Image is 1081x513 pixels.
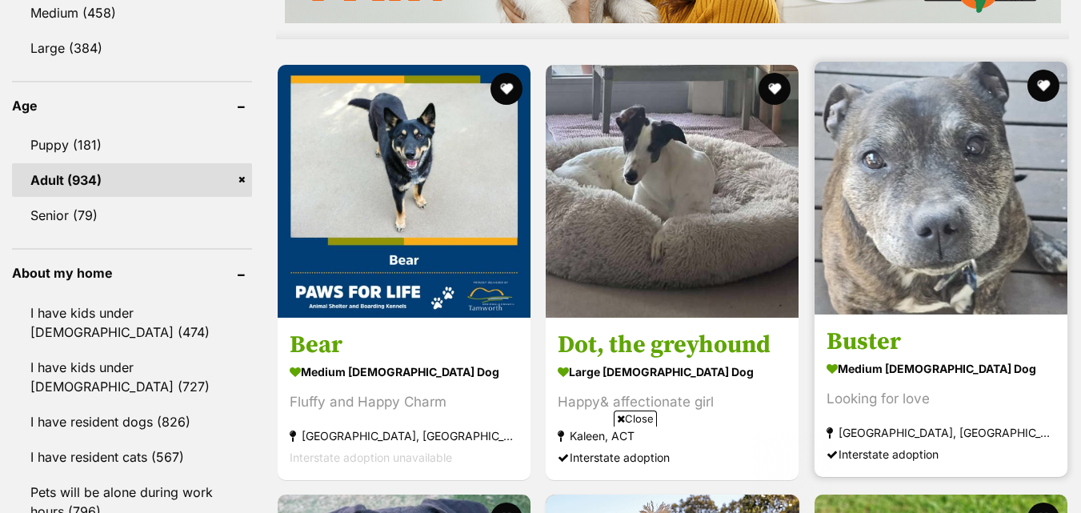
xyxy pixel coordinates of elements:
span: Close [614,411,657,427]
a: I have kids under [DEMOGRAPHIC_DATA] (727) [12,351,252,403]
div: Looking for love [827,387,1055,409]
h3: Buster [827,326,1055,356]
a: I have resident dogs (826) [12,405,252,439]
a: Dot, the greyhound large [DEMOGRAPHIC_DATA] Dog Happy& affectionate girl Kaleen, ACT Interstate a... [546,317,799,479]
button: favourite [490,73,522,105]
div: Interstate adoption [827,443,1055,464]
h3: Bear [290,329,518,359]
strong: medium [DEMOGRAPHIC_DATA] Dog [290,359,518,383]
a: I have resident cats (567) [12,440,252,474]
button: favourite [1027,70,1059,102]
a: Adult (934) [12,163,252,197]
h3: Dot, the greyhound [558,329,787,359]
a: Bear medium [DEMOGRAPHIC_DATA] Dog Fluffy and Happy Charm [GEOGRAPHIC_DATA], [GEOGRAPHIC_DATA] In... [278,317,530,479]
iframe: Advertisement [250,433,832,505]
a: I have kids under [DEMOGRAPHIC_DATA] (474) [12,296,252,349]
div: Fluffy and Happy Charm [290,391,518,412]
div: Happy& affectionate girl [558,391,787,412]
header: Age [12,98,252,113]
img: Buster - Staffordshire Bull Terrier Dog [815,62,1067,315]
img: Bear - Mixed breed Dog [278,65,530,318]
a: Senior (79) [12,198,252,232]
a: Puppy (181) [12,128,252,162]
strong: [GEOGRAPHIC_DATA], [GEOGRAPHIC_DATA] [827,421,1055,443]
a: Buster medium [DEMOGRAPHIC_DATA] Dog Looking for love [GEOGRAPHIC_DATA], [GEOGRAPHIC_DATA] Inters... [815,314,1067,476]
img: Dot, the greyhound - Greyhound Dog [546,65,799,318]
a: Large (384) [12,31,252,65]
button: favourite [759,73,791,105]
strong: medium [DEMOGRAPHIC_DATA] Dog [827,356,1055,379]
strong: large [DEMOGRAPHIC_DATA] Dog [558,359,787,383]
header: About my home [12,266,252,280]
